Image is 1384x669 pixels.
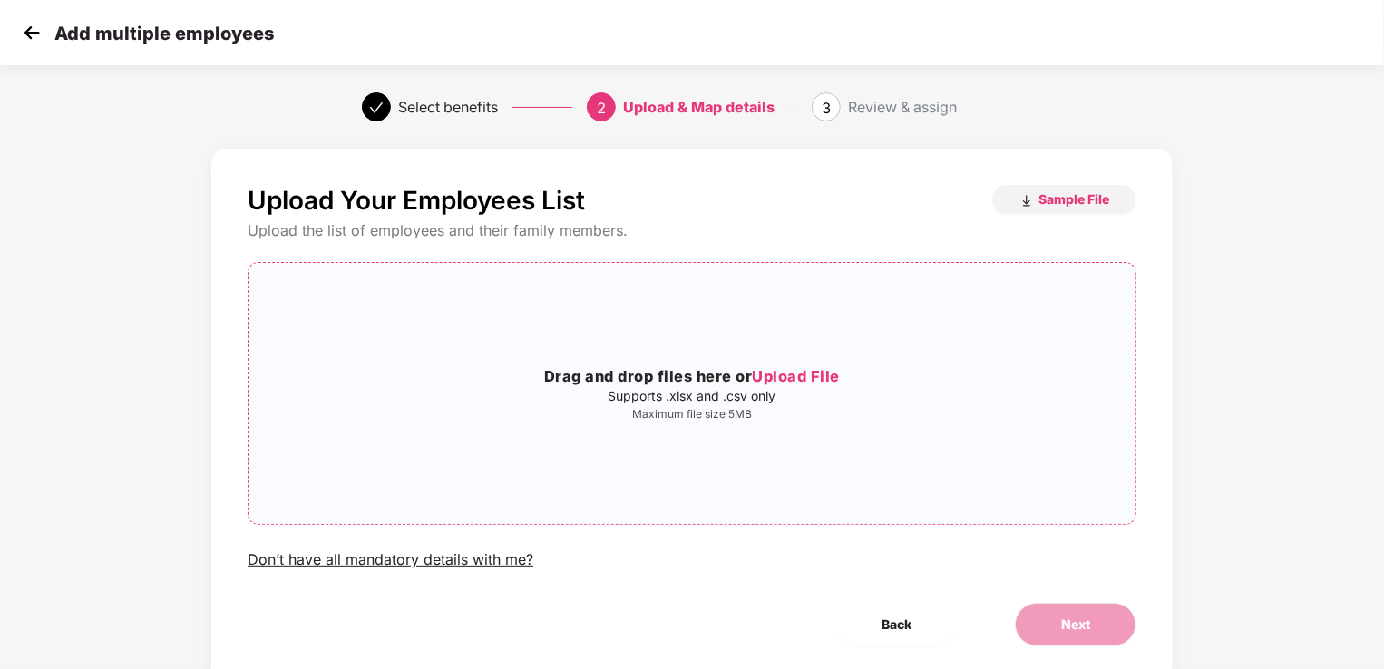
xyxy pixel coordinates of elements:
button: Next [1015,603,1136,646]
span: Drag and drop files here orUpload FileSupports .xlsx and .csv onlyMaximum file size 5MB [249,263,1135,524]
div: Review & assign [848,92,957,121]
p: Maximum file size 5MB [249,407,1135,422]
div: Select benefits [398,92,498,121]
span: Sample File [1038,190,1109,208]
span: Upload File [752,367,840,385]
span: Back [882,615,911,635]
div: Upload & Map details [623,92,775,121]
h3: Drag and drop files here or [249,365,1135,389]
button: Sample File [992,185,1136,214]
span: 3 [822,99,831,117]
p: Supports .xlsx and .csv only [249,389,1135,403]
span: 2 [597,99,606,117]
img: svg+xml;base64,PHN2ZyB4bWxucz0iaHR0cDovL3d3dy53My5vcmcvMjAwMC9zdmciIHdpZHRoPSIzMCIgaGVpZ2h0PSIzMC... [18,19,45,46]
div: Upload the list of employees and their family members. [248,221,1136,240]
div: Don’t have all mandatory details with me? [248,550,533,569]
img: download_icon [1019,194,1034,208]
p: Add multiple employees [54,23,274,44]
span: check [369,101,384,115]
p: Upload Your Employees List [248,185,585,216]
button: Back [836,603,957,646]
